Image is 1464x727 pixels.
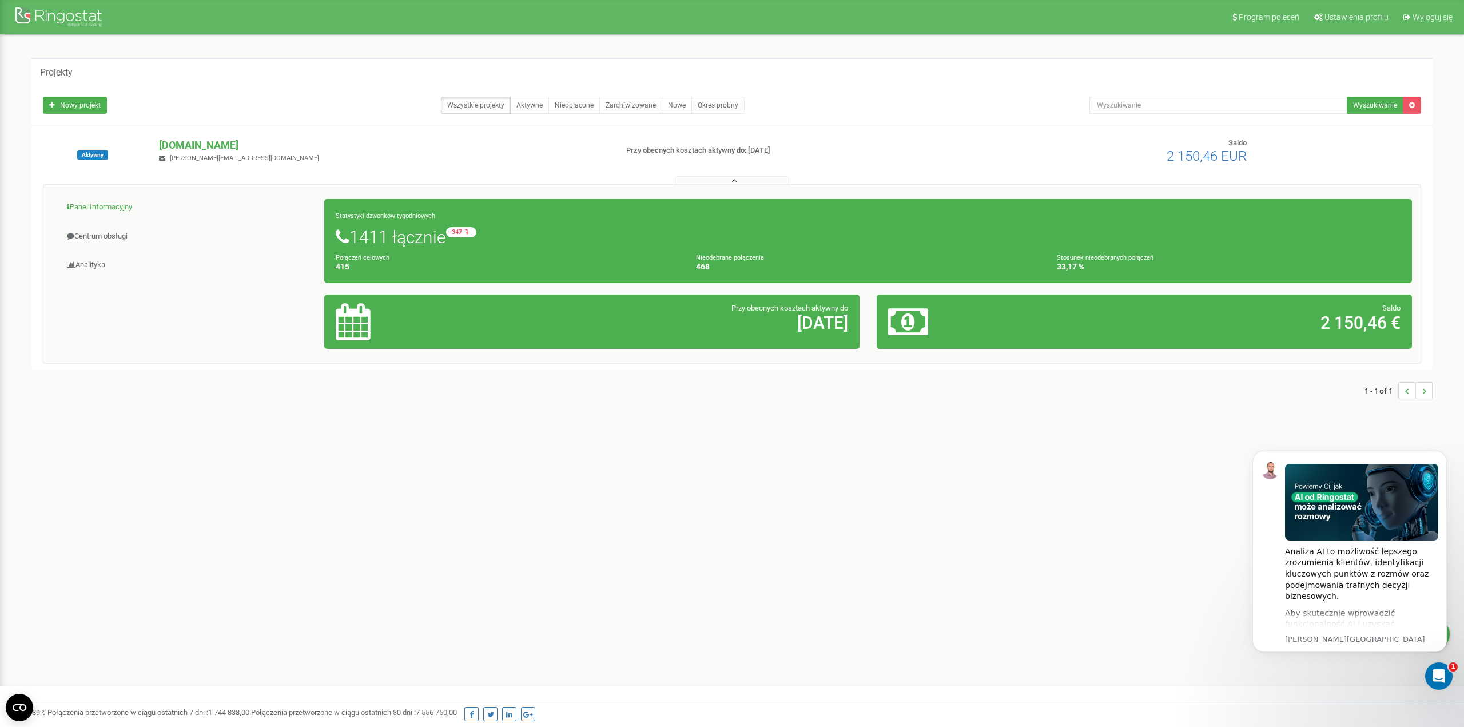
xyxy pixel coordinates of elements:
input: Wyszukiwanie [1089,97,1347,114]
a: Analityka [52,251,325,279]
a: Nowy projekt [43,97,107,114]
nav: ... [1364,371,1433,411]
a: Nowe [662,97,692,114]
h4: 33,17 % [1057,263,1401,271]
span: Saldo [1228,138,1247,147]
h4: 415 [336,263,679,271]
h4: 468 [696,263,1040,271]
h2: 2 150,46 € [1065,313,1401,332]
small: Połączeń celowych [336,254,389,261]
small: Nieodebrane połączenia [696,254,764,261]
iframe: Intercom live chat [1425,662,1453,690]
small: Stosunek nieodebranych połączeń [1057,254,1153,261]
h2: [DATE] [512,313,848,332]
a: Nieopłacone [548,97,600,114]
a: Panel Informacyjny [52,193,325,221]
h5: Projekty [40,67,73,78]
span: 1 - 1 of 1 [1364,382,1398,399]
span: Aktywny [77,150,108,160]
span: 1 [1449,662,1458,672]
span: 2 150,46 EUR [1167,148,1247,164]
a: Okres próbny [691,97,745,114]
span: Saldo [1382,304,1401,312]
small: Statystyki dzwonków tygodniowych [336,212,435,220]
button: Wyszukiwanie [1347,97,1403,114]
span: Przy obecnych kosztach aktywny do [731,304,848,312]
a: Aktywne [510,97,549,114]
span: Wyloguj się [1413,13,1453,22]
p: Przy obecnych kosztach aktywny do: [DATE] [626,145,958,156]
span: Program poleceń [1239,13,1299,22]
a: Centrum obsługi [52,223,325,251]
span: Ustawienia profilu [1324,13,1389,22]
a: Zarchiwizowane [599,97,662,114]
h1: 1411 łącznie [336,227,1401,247]
iframe: Intercom notifications wiadomość [1235,434,1464,696]
a: Wszystkie projekty [441,97,511,114]
small: -347 [446,227,476,237]
p: [DOMAIN_NAME] [159,138,607,153]
span: [PERSON_NAME][EMAIL_ADDRESS][DOMAIN_NAME] [170,154,319,162]
button: Open CMP widget [6,694,33,721]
